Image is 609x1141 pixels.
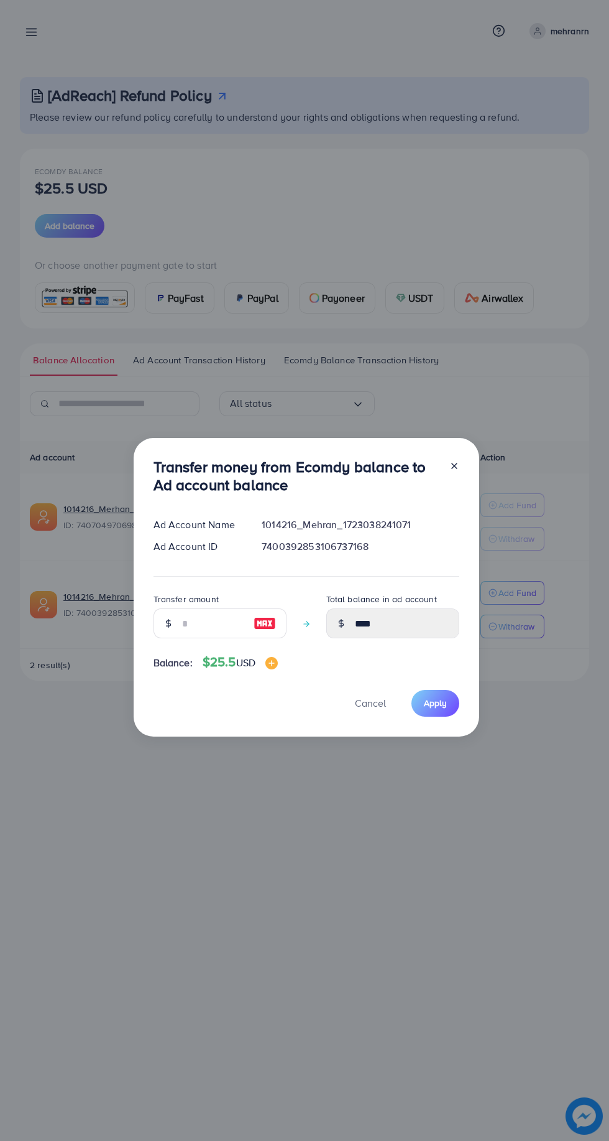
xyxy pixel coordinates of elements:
button: Apply [411,690,459,717]
div: 1014216_Mehran_1723038241071 [252,518,469,532]
span: Apply [424,697,447,709]
span: Balance: [153,656,193,670]
span: Cancel [355,696,386,710]
span: USD [236,656,255,669]
h3: Transfer money from Ecomdy balance to Ad account balance [153,458,439,494]
label: Transfer amount [153,593,219,605]
h4: $25.5 [203,654,278,670]
img: image [254,616,276,631]
img: image [265,657,278,669]
label: Total balance in ad account [326,593,437,605]
div: 7400392853106737168 [252,539,469,554]
button: Cancel [339,690,401,717]
div: Ad Account ID [144,539,252,554]
div: Ad Account Name [144,518,252,532]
